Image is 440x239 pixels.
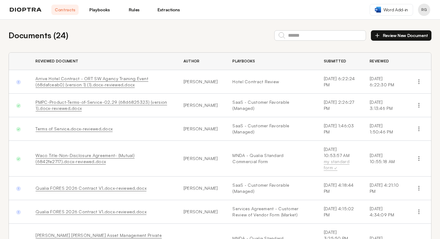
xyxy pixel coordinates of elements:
[35,185,146,191] a: Qualia FORES 2026 Contract V1.docx-reviewed.docx
[370,4,413,16] a: Word Add-in
[16,157,21,161] img: Done
[28,53,176,70] th: Reviewed Document
[51,5,79,15] a: Contracts
[16,127,21,132] img: Done
[362,200,407,224] td: [DATE] 4:34:09 PM
[324,159,355,171] div: my standard form ✓
[232,79,309,85] a: Hotel Contract Review
[35,209,146,214] a: Qualia FORES 2026 Contract V1.docx-reviewed.docx
[316,141,362,177] td: [DATE] 10:53:57 AM
[232,206,309,218] a: Services Agreement - Customer Review of Vendor Form (Market)
[225,53,316,70] th: Playbooks
[232,99,309,111] a: SaaS - Customer Favorable (Managed)
[362,141,407,177] td: [DATE] 10:55:18 AM
[362,53,407,70] th: Reviewed
[16,80,21,84] img: Done
[316,177,362,200] td: [DATE] 4:18:44 PM
[176,200,225,224] td: [PERSON_NAME]
[316,200,362,224] td: [DATE] 4:15:02 PM
[176,141,225,177] td: [PERSON_NAME]
[316,53,362,70] th: Submitted
[155,5,182,15] a: Extractions
[176,177,225,200] td: [PERSON_NAME]
[383,7,408,13] span: Word Add-in
[362,70,407,94] td: [DATE] 6:22:30 PM
[316,94,362,117] td: [DATE] 2:26:27 PM
[176,70,225,94] td: [PERSON_NAME]
[232,152,309,165] a: MNDA - Qualia Standard Commercial Form
[418,4,430,16] button: Profile menu
[16,103,21,108] img: Done
[35,99,167,111] a: PMPC-Product-Terms-of-Service-02.29 (68d6825323) (version 1).docx-reviewed.docx
[316,70,362,94] td: [DATE] 6:22:24 PM
[9,29,68,41] h2: Documents ( 24 )
[375,7,381,13] img: word
[362,117,407,141] td: [DATE] 1:50:46 PM
[10,8,42,12] img: logo
[86,5,113,15] a: Playbooks
[35,76,148,87] a: Arrive Hotel Contract - ORT SW Agency Training Event (68dafceab0) (version 1) (1).docx-reviewed.docx
[232,182,309,194] a: SaaS - Customer Favorable (Managed)
[362,177,407,200] td: [DATE] 4:21:10 PM
[16,210,21,215] img: Done
[176,117,225,141] td: [PERSON_NAME]
[16,186,21,191] img: Done
[371,30,431,41] button: Review New Document
[176,53,225,70] th: Author
[120,5,148,15] a: Rules
[232,123,309,135] a: SaaS - Customer Favorable (Managed)
[35,153,135,164] a: Waco Title-Non-Disclosure Agreement- (Mutual) (6842fe2717).docx-reviewed.docx
[35,126,113,131] a: Terms of Service.docx-reviewed.docx
[362,94,407,117] td: [DATE] 3:13:46 PM
[176,94,225,117] td: [PERSON_NAME]
[316,117,362,141] td: [DATE] 1:46:03 PM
